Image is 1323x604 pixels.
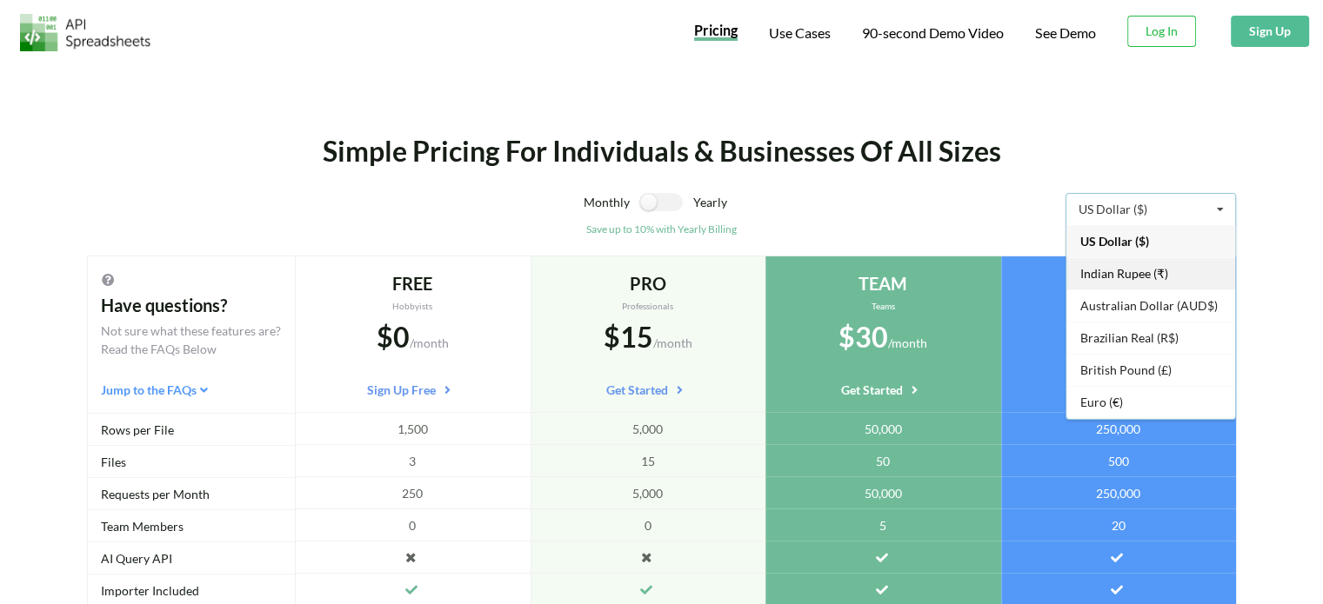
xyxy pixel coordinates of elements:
[862,26,1004,40] span: 90-second Demo Video
[641,452,655,470] span: 15
[865,484,902,502] span: 50,000
[309,270,517,296] div: FREE
[693,193,942,222] div: Yearly
[409,516,416,534] span: 0
[101,381,281,399] div: Jump to the FAQs
[309,300,517,313] div: Hobbyists
[1112,516,1126,534] span: 20
[1035,24,1096,43] a: See Demo
[1080,330,1179,345] span: Brazilian Real (R$)
[632,484,663,502] span: 5,000
[888,335,927,350] span: /month
[87,414,295,446] div: Rows per File
[87,510,295,542] div: Team Members
[185,130,1139,172] div: Simple Pricing For Individuals & Businesses Of All Sizes
[1096,420,1140,438] span: 250,000
[779,300,987,313] div: Teams
[101,292,281,318] div: Have questions?
[879,516,886,534] span: 5
[20,14,150,51] img: Logo.png
[1080,395,1123,409] span: Euro (€)
[1015,300,1223,313] div: Agency & Business
[1231,16,1309,47] button: Sign Up
[545,300,752,313] div: Professionals
[545,270,752,296] div: PRO
[876,452,890,470] span: 50
[632,420,663,438] span: 5,000
[1080,298,1218,313] span: Australian Dollar (AUD$)
[841,381,925,397] a: Get Started
[839,320,888,354] span: $30
[409,452,416,470] span: 3
[1096,484,1140,502] span: 250,000
[381,193,630,222] div: Monthly
[606,381,690,397] a: Get Started
[1080,266,1168,281] span: Indian Rupee (₹)
[402,484,423,502] span: 250
[87,478,295,510] div: Requests per Month
[1015,270,1223,296] div: BUSINESS
[779,270,987,296] div: TEAM
[87,542,295,574] div: AI Query API
[865,420,902,438] span: 50,000
[398,420,428,438] span: 1,500
[367,381,458,397] a: Sign Up Free
[645,516,651,534] span: 0
[1079,203,1147,216] div: US Dollar ($)
[381,222,943,237] div: Save up to 10% with Yearly Billing
[653,335,692,350] span: /month
[87,446,295,478] div: Files
[101,322,281,358] div: Not sure what these features are? Read the FAQs Below
[1127,16,1196,47] button: Log In
[769,24,831,41] span: Use Cases
[377,320,410,354] span: $0
[1080,234,1149,249] span: US Dollar ($)
[604,320,653,354] span: $15
[410,335,449,350] span: /month
[694,22,738,38] span: Pricing
[1108,452,1129,470] span: 500
[1080,362,1172,377] span: British Pound (£)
